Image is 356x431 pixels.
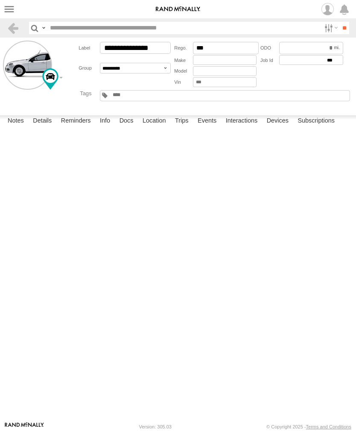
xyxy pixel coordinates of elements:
label: Notes [3,115,28,127]
label: Interactions [222,115,262,127]
a: Terms and Conditions [306,424,351,429]
label: Subscriptions [293,115,339,127]
div: Version: 305.03 [139,424,172,429]
label: Events [193,115,221,127]
label: Devices [263,115,293,127]
label: Info [96,115,114,127]
a: Visit our Website [5,422,44,431]
a: Back to previous Page [7,22,19,34]
label: Search Query [40,22,47,34]
div: Change Map Icon [42,68,58,90]
label: Trips [171,115,193,127]
label: Location [138,115,170,127]
label: Details [29,115,56,127]
img: rand-logo.svg [156,6,200,12]
label: Reminders [57,115,95,127]
label: Docs [115,115,138,127]
label: Search Filter Options [321,22,339,34]
div: © Copyright 2025 - [266,424,351,429]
